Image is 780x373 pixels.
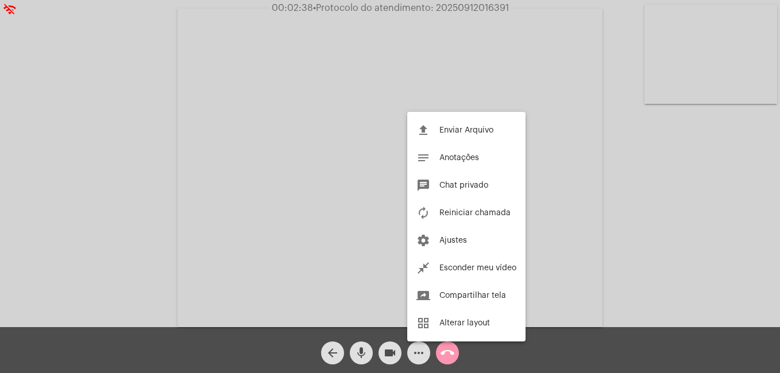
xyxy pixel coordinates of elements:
[439,319,490,327] span: Alterar layout
[416,151,430,165] mat-icon: notes
[439,264,516,272] span: Esconder meu vídeo
[416,206,430,220] mat-icon: autorenew
[416,316,430,330] mat-icon: grid_view
[439,236,467,244] span: Ajustes
[439,292,506,300] span: Compartilhar tela
[439,126,493,134] span: Enviar Arquivo
[416,123,430,137] mat-icon: file_upload
[439,181,488,189] span: Chat privado
[416,261,430,275] mat-icon: close_fullscreen
[416,178,430,192] mat-icon: chat
[439,154,479,162] span: Anotações
[439,209,511,217] span: Reiniciar chamada
[416,234,430,247] mat-icon: settings
[416,289,430,302] mat-icon: screen_share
